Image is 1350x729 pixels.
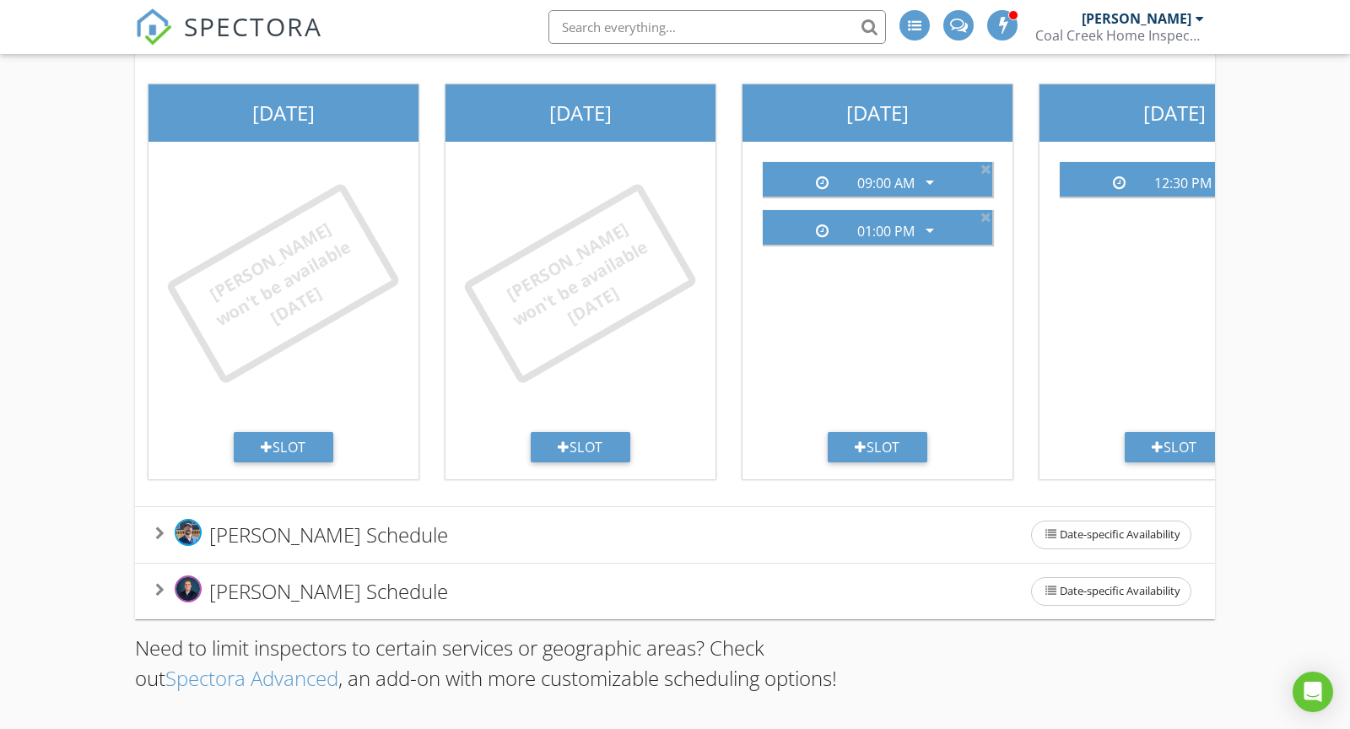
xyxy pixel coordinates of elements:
div: 01:00 PM [857,224,915,239]
div: [DATE] [1039,84,1309,142]
img: img_6335.jpeg [175,519,202,546]
i: arrow_drop_down [920,172,940,192]
div: 12:30 PM [1154,175,1212,191]
div: Slot [828,432,927,462]
div: [PERSON_NAME] won't be available [DATE] [490,209,671,358]
div: 09:00 AM [857,175,915,191]
div: [PERSON_NAME] [1082,10,1191,27]
input: Search everything... [548,10,886,44]
div: Slot [234,432,333,462]
div: Open Intercom Messenger [1293,672,1333,712]
div: Slot [531,432,630,462]
span: [PERSON_NAME] Schedule [209,577,448,605]
div: [DATE] [445,84,715,142]
span: [PERSON_NAME] Schedule [209,521,448,548]
div: [DATE] [148,84,418,142]
a: Spectora Advanced [165,664,338,692]
span: SPECTORA [184,8,322,44]
span: Date-specific Availability [1032,521,1191,548]
img: The Best Home Inspection Software - Spectora [135,8,172,46]
img: img_3590.jpeg [175,575,202,602]
p: Need to limit inspectors to certain services or geographic areas? Check out , an add-on with more... [135,633,855,694]
i: arrow_drop_down [920,220,940,240]
a: SPECTORA [135,23,322,58]
div: [DATE] [742,84,1012,142]
span: Date-specific Availability [1032,578,1191,605]
div: [PERSON_NAME] won't be available [DATE] [193,209,374,358]
div: Coal Creek Home Inspections [1035,27,1204,44]
div: Slot [1125,432,1224,462]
